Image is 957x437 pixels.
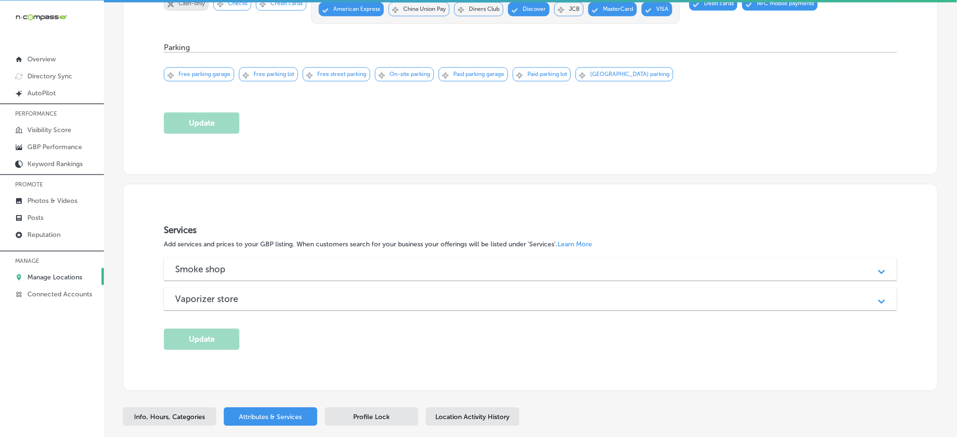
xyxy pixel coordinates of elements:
[354,413,390,421] span: Profile Lock
[390,71,430,77] p: On-site parking
[178,71,230,77] p: Free parking garage
[27,126,71,134] p: Visibility Score
[27,273,82,281] p: Manage Locations
[603,6,633,12] p: MasterCard
[254,71,294,77] p: Free parking lot
[527,71,567,77] p: Paid parking lot
[164,258,897,280] div: Smoke shop
[164,112,239,134] button: Update
[164,240,897,248] p: Add services and prices to your GBP listing. When customers search for your business your offerin...
[164,43,190,52] p: Parking
[317,71,366,77] p: Free street parking
[436,413,510,421] span: Location Activity History
[469,6,500,12] p: Diners Club
[569,6,580,12] p: JCB
[27,55,56,63] p: Overview
[590,71,669,77] p: [GEOGRAPHIC_DATA] parking
[558,240,592,248] a: Learn More
[656,6,669,12] p: VISA
[27,160,83,168] p: Keyword Rankings
[239,413,302,421] span: Attributes & Services
[27,214,43,222] p: Posts
[27,290,92,298] p: Connected Accounts
[164,225,897,235] h3: Services
[523,6,546,12] p: Discover
[27,89,56,97] p: AutoPilot
[333,6,380,12] p: American Express
[175,264,240,275] h3: Smoke shop
[27,197,77,205] p: Photos & Videos
[403,6,446,12] p: China Union Pay
[134,413,205,421] span: Info, Hours, Categories
[27,143,82,151] p: GBP Performance
[27,231,60,239] p: Reputation
[164,328,239,350] button: Update
[27,72,72,80] p: Directory Sync
[15,13,67,22] img: 660ab0bf-5cc7-4cb8-ba1c-48b5ae0f18e60NCTV_CLogo_TV_Black_-500x88.png
[453,71,504,77] p: Paid parking garage
[175,294,253,304] h3: Vaporizer store
[164,287,897,310] div: Vaporizer store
